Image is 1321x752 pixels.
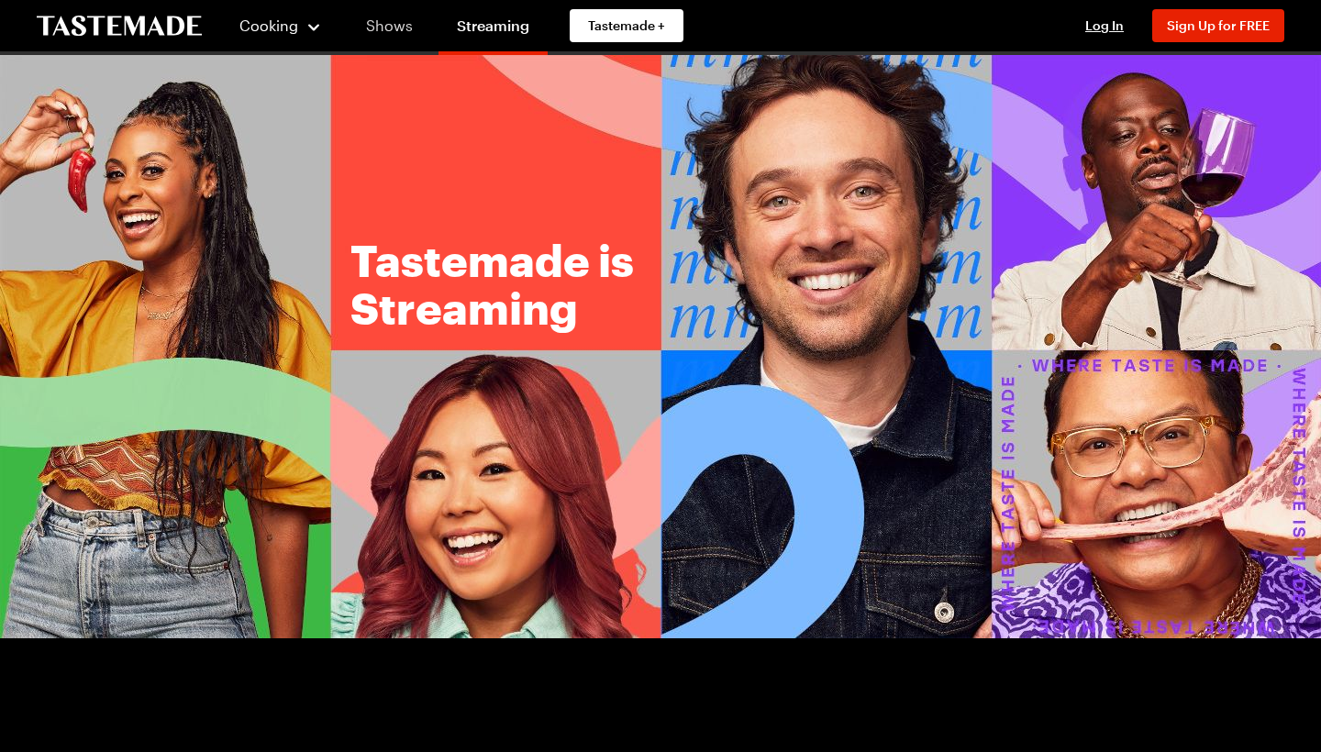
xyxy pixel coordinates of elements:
[1167,17,1270,33] span: Sign Up for FREE
[588,17,665,35] span: Tastemade +
[570,9,683,42] a: Tastemade +
[350,236,644,331] h1: Tastemade is Streaming
[1152,9,1284,42] button: Sign Up for FREE
[239,17,298,34] span: Cooking
[37,16,202,37] a: To Tastemade Home Page
[1085,17,1124,33] span: Log In
[438,4,548,55] a: Streaming
[1068,17,1141,35] button: Log In
[239,4,322,48] button: Cooking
